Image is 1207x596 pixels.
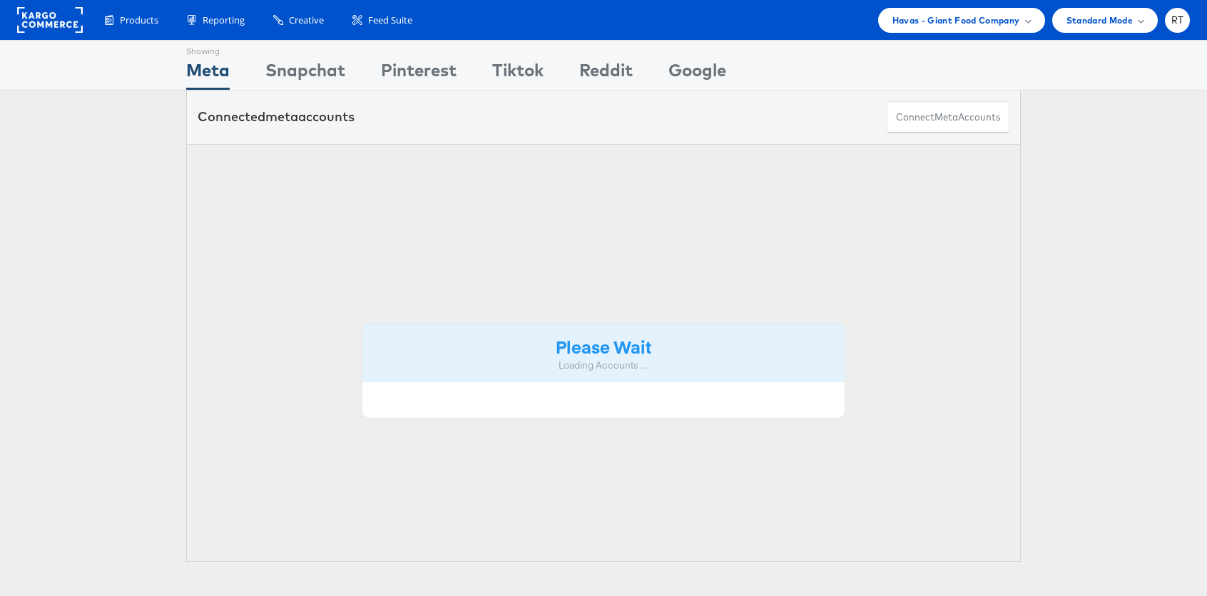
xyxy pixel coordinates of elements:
[934,111,958,124] span: meta
[265,58,345,90] div: Snapchat
[198,108,355,126] div: Connected accounts
[186,41,230,58] div: Showing
[373,359,834,372] div: Loading Accounts ....
[289,14,324,27] span: Creative
[579,58,633,90] div: Reddit
[892,13,1020,28] span: Havas - Giant Food Company
[492,58,544,90] div: Tiktok
[1171,16,1184,25] span: RT
[1066,13,1133,28] span: Standard Mode
[368,14,412,27] span: Feed Suite
[381,58,457,90] div: Pinterest
[887,101,1009,133] button: ConnectmetaAccounts
[668,58,726,90] div: Google
[265,108,298,125] span: meta
[556,334,651,358] strong: Please Wait
[203,14,245,27] span: Reporting
[120,14,158,27] span: Products
[186,58,230,90] div: Meta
